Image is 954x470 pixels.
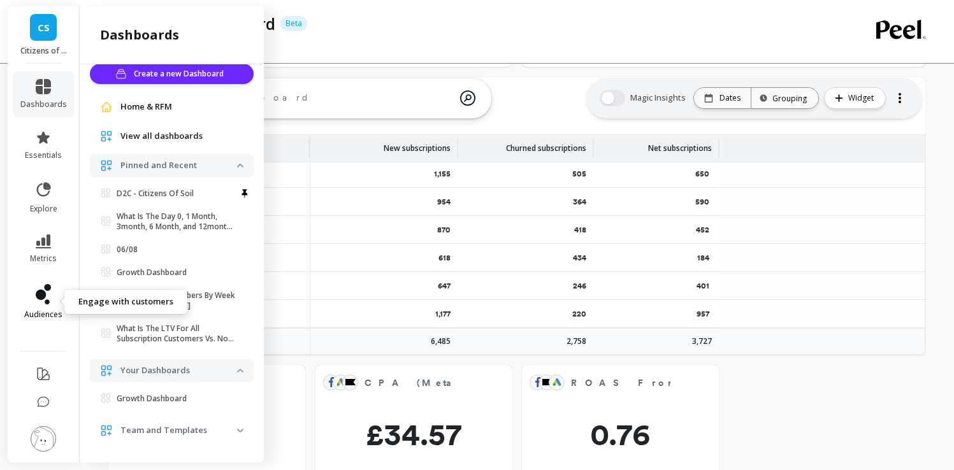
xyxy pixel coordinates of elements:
p: 452 [696,224,712,236]
p: 184 [697,252,712,264]
p: 364 [573,196,586,208]
p: 246 [573,280,586,292]
p: Churned subscriptions [506,135,586,154]
img: tab_domain_overview_orange.svg [34,74,45,84]
p: What Is The LTV For All Subscription Customers Vs. Non-subscription Customers? [117,324,237,344]
span: Messages [170,425,213,434]
p: D2C - Citizens Of Soil [117,189,194,199]
p: New subscriptions [384,135,451,154]
img: down caret icon [237,429,243,432]
p: 401 [697,280,712,292]
h2: dashboards [100,26,179,44]
p: 418 [574,224,586,236]
button: Messages [127,394,255,445]
p: 06/08 [117,245,138,255]
img: profile picture [31,426,56,452]
p: Dates [719,93,741,103]
p: Growth Dashboard [117,394,187,404]
p: 954 [437,196,451,208]
p: 618 [438,252,451,264]
span: metrics [30,253,57,264]
p: 870 [437,224,451,236]
div: v 4.0.25 [36,20,62,31]
p: Hi [PERSON_NAME] 👋Welcome to [PERSON_NAME]! [25,90,229,155]
img: navigation item icon [100,364,113,377]
span: Thank you! I will review it and will get back to you with an update [57,245,351,255]
img: tab_keywords_by_traffic_grey.svg [127,74,137,84]
p: 6,485 [431,336,451,346]
p: 3,727 [692,336,712,346]
img: navigation item icon [100,101,113,113]
span: £34.57 [315,419,512,450]
div: Domain Overview [48,75,114,83]
input: Search our documentation [26,317,203,343]
span: Create a new Dashboard [134,68,228,80]
div: • [DATE] [99,257,135,271]
p: 647 [438,280,451,292]
div: Grouping [763,92,807,104]
p: 505 [572,168,586,180]
p: Beta [280,16,307,31]
span: essentials [25,150,62,160]
button: Find a time [26,388,229,413]
img: Profile image for Jordan [149,20,175,46]
div: Recent messageProfile image for KaterynaThank you! I will review it and will get back to you with... [13,215,242,281]
span: View all dashboards [120,130,203,143]
img: website_grey.svg [20,33,31,43]
span: CS [38,20,50,35]
div: Profile image for KaterynaThank you! I will review it and will get back to you with an updateKate... [13,234,242,281]
p: 590 [695,196,712,208]
span: audiences [24,310,62,320]
img: navigation item icon [100,130,113,143]
p: 220 [572,308,586,320]
p: 650 [695,168,712,180]
span: CPA (Meta + Google) [365,376,546,390]
p: 1,155 [434,168,451,180]
img: navigation item icon [100,159,113,172]
img: magic search icon [460,81,475,115]
button: Submit [203,317,229,343]
img: down caret icon [237,369,243,373]
img: Profile image for Kateryna [173,20,199,46]
div: Close [219,20,242,43]
div: Domain: [DOMAIN_NAME] [33,33,140,43]
button: Create a new Dashboard [90,64,254,84]
img: down caret icon [237,164,243,167]
p: 1,177 [435,308,451,320]
p: What Is The Day 0, 1 Month, 3month, 6 Month, and 12month LTV Of A Subscriber [117,211,237,232]
span: ROAS From Attributed Revenue (Meta + Google) [571,374,670,392]
div: Keywords by Traffic [141,75,215,83]
p: Net subscriptions [648,135,712,154]
a: View all dashboards [120,130,243,143]
h2: What are you looking for? [26,299,229,312]
p: Pinned and Recent [120,159,237,172]
span: Monthly New vs. Churned Subscriptions [116,86,877,104]
span: 0.76 [522,419,719,450]
span: Widget [848,92,878,104]
p: 434 [573,252,586,264]
span: explore [30,204,57,214]
button: Widget [824,87,886,109]
p: 2,758 [567,336,586,346]
p: Show Total Subscribers By Week and [PERSON_NAME] [117,290,237,311]
p: Team and Templates [120,424,237,437]
img: logo [25,24,46,45]
span: CPA (Meta + Google) [365,374,464,392]
span: Home [49,425,78,434]
img: navigation item icon [100,424,113,437]
div: Kateryna [57,257,97,271]
p: Your Dashboards [120,364,237,377]
img: Profile image for Kateryna [26,245,52,270]
p: Citizens of Soil [20,46,67,56]
div: Schedule a meeting with us: [26,369,229,383]
span: dashboards [20,99,67,110]
p: 957 [697,308,712,320]
span: Magic Insights [630,92,688,104]
img: logo_orange.svg [20,20,31,31]
div: Recent message [26,225,229,239]
p: Growth Dashboard [117,267,187,278]
p: How can we help you? [25,155,229,199]
span: Home & RFM [120,101,172,113]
